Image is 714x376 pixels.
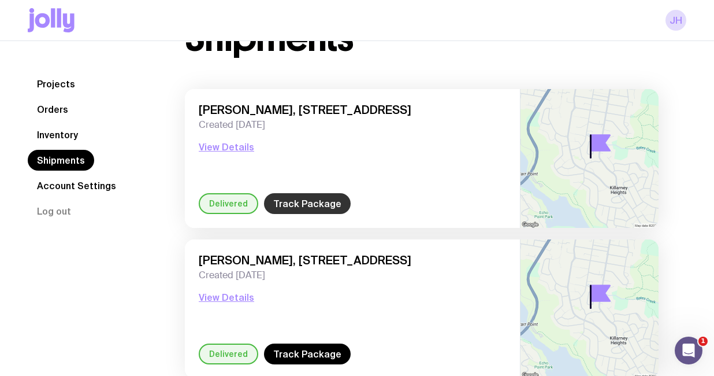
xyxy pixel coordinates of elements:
[28,175,125,196] a: Account Settings
[520,89,659,228] img: staticmap
[28,201,80,222] button: Log out
[199,119,506,131] span: Created [DATE]
[675,337,702,364] iframe: Intercom live chat
[28,99,77,120] a: Orders
[185,20,353,57] h1: Shipments
[199,103,506,117] span: [PERSON_NAME], [STREET_ADDRESS]
[28,73,84,94] a: Projects
[199,253,506,267] span: [PERSON_NAME], [STREET_ADDRESS]
[665,10,686,31] a: JH
[698,337,708,346] span: 1
[199,344,258,364] div: Delivered
[199,290,254,304] button: View Details
[199,193,258,214] div: Delivered
[264,344,351,364] a: Track Package
[28,124,87,145] a: Inventory
[199,140,254,154] button: View Details
[199,270,506,281] span: Created [DATE]
[264,193,351,214] a: Track Package
[28,150,94,171] a: Shipments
